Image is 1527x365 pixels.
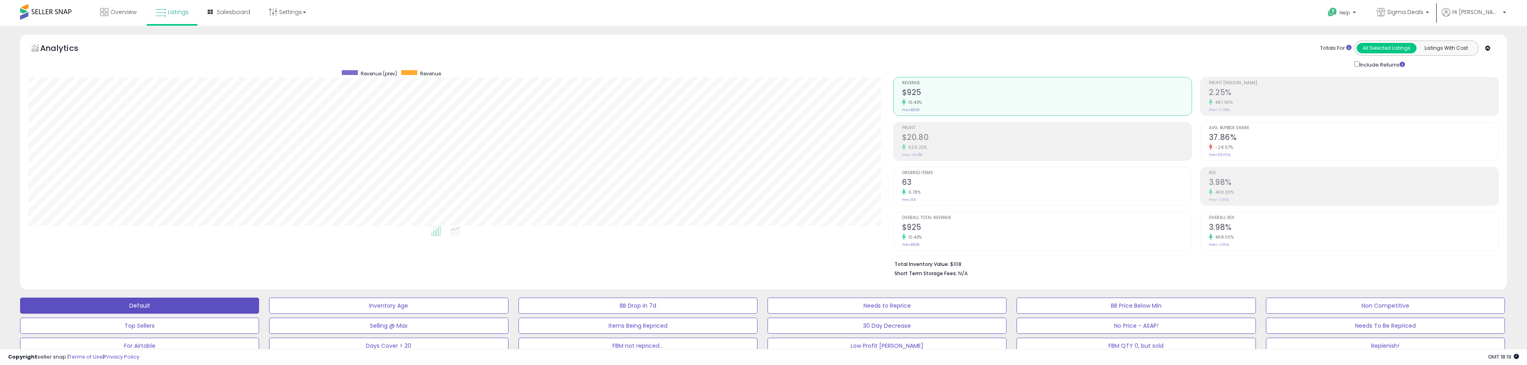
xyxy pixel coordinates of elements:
span: Revenue [420,70,441,77]
h2: $20.80 [902,133,1192,144]
div: Include Returns [1348,60,1415,69]
small: 10.43% [906,234,922,240]
span: 2025-08-14 18:19 GMT [1488,353,1519,361]
button: Needs to Reprice [768,298,1006,314]
button: Listings With Cost [1416,43,1476,53]
div: seller snap | | [8,353,139,361]
small: Prev: $838 [902,107,919,112]
small: Prev: $838 [902,242,919,247]
span: Revenue [902,81,1192,85]
small: 526.23% [906,144,927,150]
h2: 63 [902,178,1192,189]
small: 498.00% [1213,189,1234,195]
span: Overall Total Revenue [902,216,1192,220]
button: Low Profit [PERSON_NAME] [768,338,1006,354]
button: Needs To Be Repriced [1266,318,1505,334]
button: For Airtable [20,338,259,354]
button: Non Competitive [1266,298,1505,314]
span: Sigma Deals [1387,8,1423,16]
h2: 37.86% [1209,133,1498,144]
li: $108 [894,259,1493,268]
span: Hi [PERSON_NAME] [1452,8,1500,16]
small: Prev: -1.00% [1209,197,1229,202]
h2: 3.98% [1209,178,1498,189]
button: Default [20,298,259,314]
span: Profit [PERSON_NAME] [1209,81,1498,85]
button: Inventory Age [269,298,508,314]
h2: $925 [902,88,1192,99]
span: Revenue (prev) [361,70,397,77]
span: Help [1339,9,1350,16]
button: Selling @ Max [269,318,508,334]
small: Prev: -$4.88 [902,152,922,157]
small: 487.93% [1213,99,1233,105]
i: Get Help [1327,7,1337,17]
small: Prev: -0.58% [1209,107,1230,112]
button: No Price - ASAP! [1017,318,1255,334]
small: 6.78% [906,189,921,195]
button: BB Drop in 7d [519,298,757,314]
button: All Selected Listings [1357,43,1417,53]
b: Total Inventory Value: [894,261,949,268]
span: ROI [1209,171,1498,175]
strong: Copyright [8,353,37,361]
small: 498.00% [1213,234,1234,240]
span: Overall ROI [1209,216,1498,220]
b: Short Term Storage Fees: [894,270,957,277]
a: Hi [PERSON_NAME] [1442,8,1506,26]
span: Salesboard [217,8,250,16]
button: FBM QTY 0, but sold [1017,338,1255,354]
button: Days Cover > 20 [269,338,508,354]
h5: Analytics [40,43,94,56]
a: Privacy Policy [104,353,139,361]
small: 10.43% [906,99,922,105]
small: Prev: 59 [902,197,916,202]
button: Items Being Repriced [519,318,757,334]
a: Terms of Use [69,353,103,361]
span: Avg. Buybox Share [1209,126,1498,130]
a: Help [1321,1,1364,26]
h2: 2.25% [1209,88,1498,99]
small: Prev: 53.00% [1209,152,1231,157]
h2: $925 [902,223,1192,233]
button: Replenish! [1266,338,1505,354]
span: Overview [110,8,137,16]
small: Prev: -1.00% [1209,242,1229,247]
button: BB Price Below Min [1017,298,1255,314]
span: Listings [168,8,189,16]
button: 30 Day Decrease [768,318,1006,334]
button: FBM not repriced... [519,338,757,354]
span: N/A [958,270,968,277]
button: Top Sellers [20,318,259,334]
h2: 3.98% [1209,223,1498,233]
small: -28.57% [1213,144,1233,150]
span: Profit [902,126,1192,130]
span: Ordered Items [902,171,1192,175]
div: Totals For [1320,45,1351,52]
